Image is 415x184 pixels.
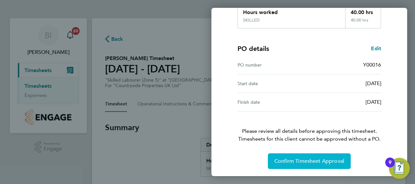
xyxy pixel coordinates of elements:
[268,153,351,169] button: Confirm Timesheet Approval
[238,61,309,69] div: PO number
[238,3,345,18] div: Hours worked
[274,158,344,164] span: Confirm Timesheet Approval
[371,45,381,53] a: Edit
[230,112,389,143] p: Please review all details before approving this timesheet.
[238,98,309,106] div: Finish date
[309,80,381,87] div: [DATE]
[345,3,381,18] div: 40.00 hrs
[238,80,309,87] div: Start date
[309,98,381,106] div: [DATE]
[371,45,381,52] span: Edit
[230,135,389,143] span: Timesheets for this client cannot be approved without a PO.
[363,62,381,68] span: Y00016
[389,158,410,179] button: Open Resource Center, 9 new notifications
[345,18,381,28] div: 40.00 hrs
[243,18,260,23] div: SKILLED
[389,162,392,171] div: 9
[238,44,269,53] h4: PO details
